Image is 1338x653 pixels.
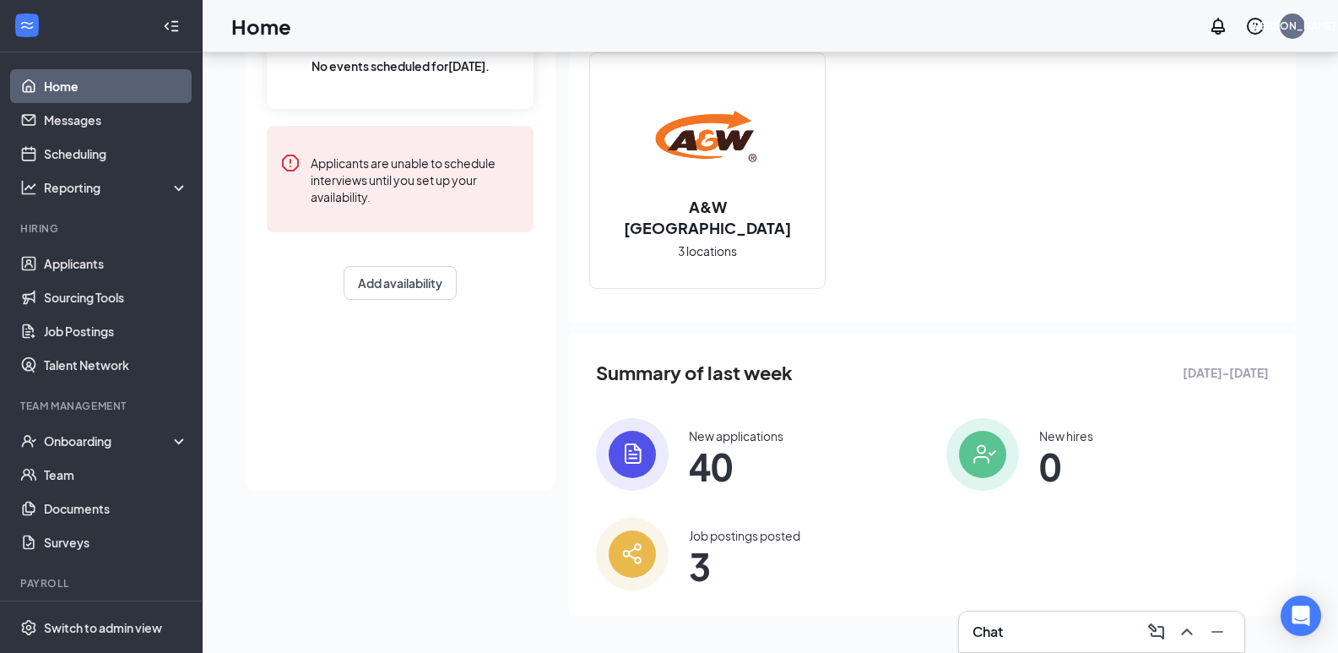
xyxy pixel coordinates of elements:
[44,619,162,636] div: Switch to admin view
[44,458,188,492] a: Team
[20,221,185,236] div: Hiring
[311,153,520,205] div: Applicants are unable to schedule interviews until you set up your availability.
[596,358,793,388] span: Summary of last week
[44,492,188,525] a: Documents
[689,451,783,482] span: 40
[44,433,174,449] div: Onboarding
[20,576,185,590] div: Payroll
[163,18,180,35] svg: Collapse
[231,12,291,41] h1: Home
[1245,16,1265,36] svg: QuestionInfo
[689,427,783,444] div: New applications
[311,57,490,75] span: No events scheduled for [DATE] .
[1146,622,1167,642] svg: ComposeMessage
[1183,363,1269,382] span: [DATE] - [DATE]
[20,619,37,636] svg: Settings
[44,103,188,137] a: Messages
[689,551,800,581] span: 3
[19,17,35,34] svg: WorkstreamLogo
[44,348,188,382] a: Talent Network
[344,266,457,300] button: Add availability
[1143,618,1170,645] button: ComposeMessage
[1281,596,1321,636] div: Open Intercom Messenger
[44,525,188,559] a: Surveys
[1039,427,1093,444] div: New hires
[1039,451,1093,482] span: 0
[972,623,1003,641] h3: Chat
[280,153,301,173] svg: Error
[20,433,37,449] svg: UserCheck
[596,418,669,491] img: icon
[689,527,800,544] div: Job postings posted
[653,81,761,189] img: A&W Canada
[1204,618,1231,645] button: Minimize
[946,418,1019,491] img: icon
[1208,16,1228,36] svg: Notifications
[44,280,188,314] a: Sourcing Tools
[1207,622,1227,642] svg: Minimize
[1173,618,1200,645] button: ChevronUp
[44,314,188,348] a: Job Postings
[44,69,188,103] a: Home
[596,518,669,590] img: icon
[44,137,188,171] a: Scheduling
[20,399,185,413] div: Team Management
[1177,622,1197,642] svg: ChevronUp
[20,179,37,196] svg: Analysis
[590,196,825,238] h2: A&W [GEOGRAPHIC_DATA]
[44,247,188,280] a: Applicants
[1249,19,1336,33] div: [PERSON_NAME]
[678,242,737,260] span: 3 locations
[44,179,189,196] div: Reporting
